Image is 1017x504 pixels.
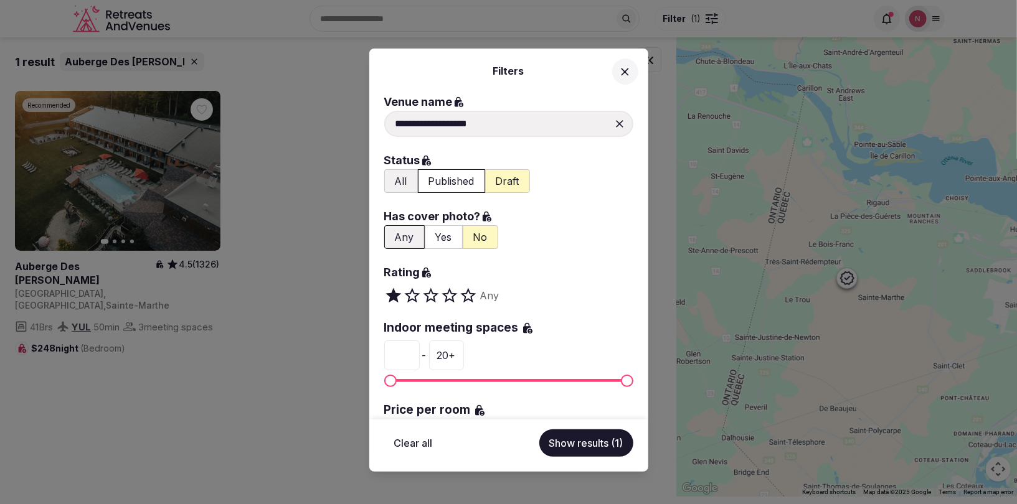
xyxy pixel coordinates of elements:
[384,63,633,78] h2: Filters
[384,264,633,281] label: Rating
[384,429,443,457] button: Clear all
[621,375,633,387] span: Maximum
[440,286,459,305] span: Set rating to 4
[384,402,633,419] label: Price per room
[480,288,499,303] span: Any
[384,225,633,249] div: Filter venues by cover photo status
[384,208,633,225] label: Has cover photo?
[384,225,425,249] button: Show all venues
[539,429,633,457] button: Show results (1)
[425,225,463,249] button: Show only venues with cover photos
[463,225,498,249] button: Show only venues without cover photos
[459,286,478,305] span: Set rating to 5
[418,169,485,193] button: Show only published venues
[384,320,633,337] label: Indoor meeting spaces
[384,152,633,169] label: Status
[384,375,397,387] span: Minimum
[403,286,422,305] span: Set rating to 2
[422,348,427,363] span: -
[384,286,403,305] span: Set rating to 1
[429,340,464,370] div: 20 +
[384,169,418,193] button: Show all venues
[485,169,530,193] button: Show only draft venues
[422,286,440,305] span: Set rating to 3
[384,93,633,111] label: Venue name
[384,169,633,193] div: Filter venues by status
